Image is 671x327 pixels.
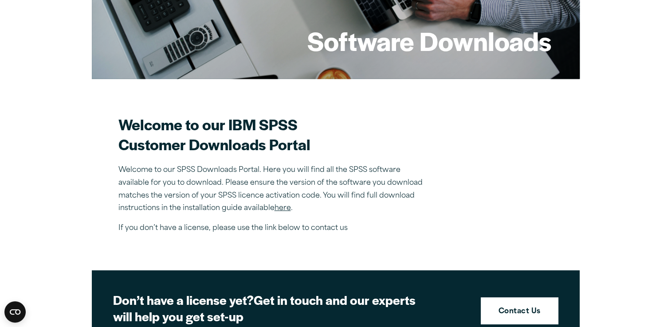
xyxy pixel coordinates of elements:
[118,114,429,154] h2: Welcome to our IBM SPSS Customer Downloads Portal
[113,292,424,325] h2: Get in touch and our experts will help you get set-up
[4,301,26,323] button: Open CMP widget
[113,291,254,308] strong: Don’t have a license yet?
[275,205,291,212] a: here
[481,297,558,325] a: Contact Us
[498,306,541,318] strong: Contact Us
[118,164,429,215] p: Welcome to our SPSS Downloads Portal. Here you will find all the SPSS software available for you ...
[118,222,429,235] p: If you don’t have a license, please use the link below to contact us
[307,23,551,58] h1: Software Downloads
